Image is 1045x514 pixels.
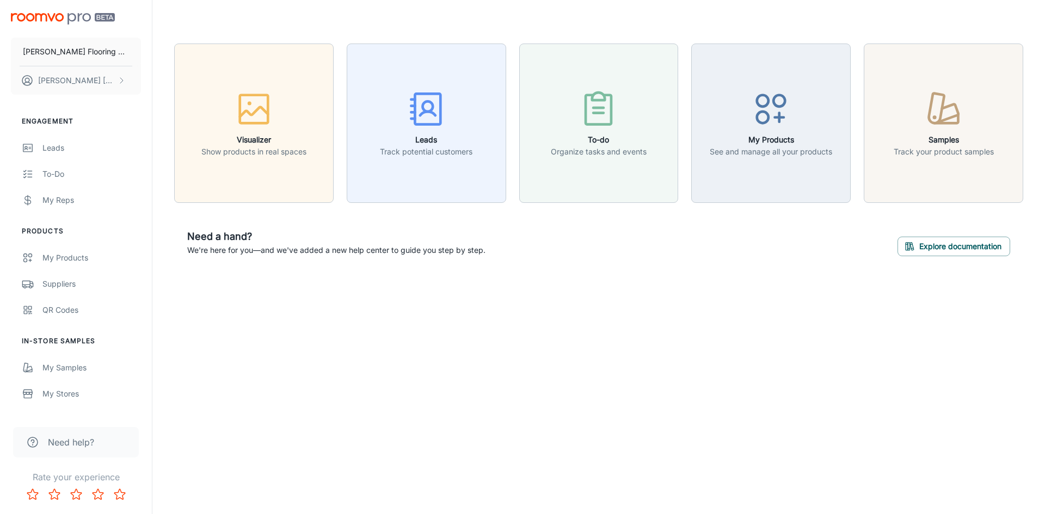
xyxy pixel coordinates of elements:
[23,46,129,58] p: [PERSON_NAME] Flooring Center
[347,44,506,203] button: LeadsTrack potential customers
[691,44,851,203] button: My ProductsSee and manage all your products
[42,304,141,316] div: QR Codes
[898,237,1010,256] button: Explore documentation
[691,117,851,128] a: My ProductsSee and manage all your products
[864,44,1023,203] button: SamplesTrack your product samples
[380,146,472,158] p: Track potential customers
[42,168,141,180] div: To-do
[710,146,832,158] p: See and manage all your products
[42,278,141,290] div: Suppliers
[380,134,472,146] h6: Leads
[710,134,832,146] h6: My Products
[894,134,994,146] h6: Samples
[201,146,306,158] p: Show products in real spaces
[519,117,679,128] a: To-doOrganize tasks and events
[551,146,647,158] p: Organize tasks and events
[864,117,1023,128] a: SamplesTrack your product samples
[519,44,679,203] button: To-doOrganize tasks and events
[42,194,141,206] div: My Reps
[11,38,141,66] button: [PERSON_NAME] Flooring Center
[347,117,506,128] a: LeadsTrack potential customers
[187,229,485,244] h6: Need a hand?
[551,134,647,146] h6: To-do
[894,146,994,158] p: Track your product samples
[11,13,115,24] img: Roomvo PRO Beta
[42,252,141,264] div: My Products
[174,44,334,203] button: VisualizerShow products in real spaces
[11,66,141,95] button: [PERSON_NAME] [PERSON_NAME]
[38,75,115,86] p: [PERSON_NAME] [PERSON_NAME]
[898,240,1010,251] a: Explore documentation
[187,244,485,256] p: We're here for you—and we've added a new help center to guide you step by step.
[201,134,306,146] h6: Visualizer
[42,142,141,154] div: Leads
